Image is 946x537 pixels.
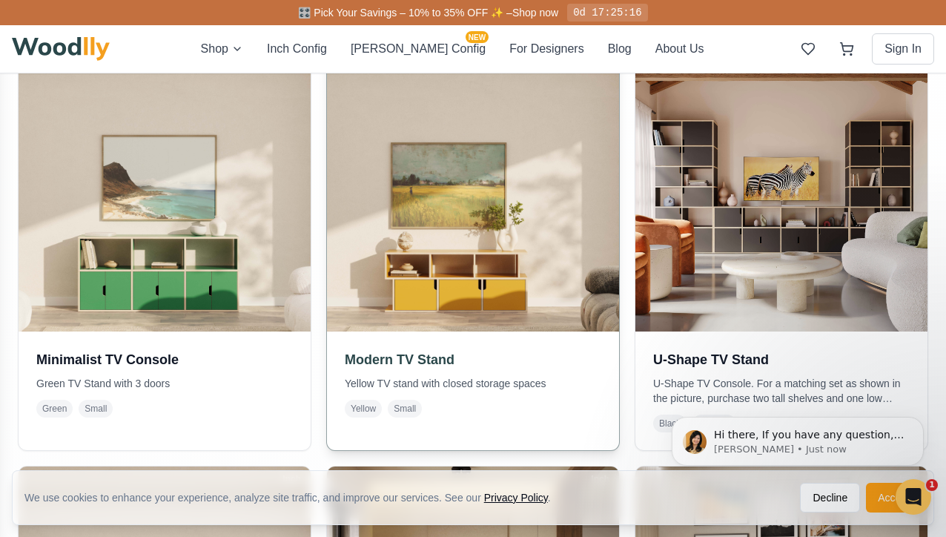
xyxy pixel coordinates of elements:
[12,37,110,61] img: Woodlly
[653,376,910,406] p: U-Shape TV Console. For a matching set as shown in the picture, purchase two tall shelves and one...
[267,40,327,58] button: Inch Config
[635,39,927,332] img: U-Shape TV Stand
[345,400,382,418] span: Yellow
[79,400,113,418] span: Small
[19,39,311,332] img: Minimalist TV Console
[896,479,931,515] iframe: Intercom live chat
[926,479,938,491] span: 1
[36,349,293,370] h3: Minimalist TV Console
[345,376,601,391] p: Yellow TV stand with closed storage spaces
[509,40,583,58] button: For Designers
[36,400,73,418] span: Green
[608,40,632,58] button: Blog
[567,4,647,22] div: 0d 17:25:16
[655,40,704,58] button: About Us
[24,490,563,505] div: We use cookies to enhance your experience, analyze site traffic, and improve our services. See our .
[388,400,422,418] span: Small
[466,31,489,43] span: NEW
[872,33,934,65] button: Sign In
[36,376,293,391] p: Green TV Stand with 3 doors
[800,483,860,513] button: Decline
[866,483,922,513] button: Accept
[649,386,946,497] iframe: Intercom notifications message
[484,492,548,504] a: Privacy Policy
[298,7,512,19] span: 🎛️ Pick Your Savings – 10% to 35% OFF ✨ –
[653,349,910,370] h3: U-Shape TV Stand
[320,32,626,339] img: Modern TV Stand
[201,40,243,58] button: Shop
[351,40,486,58] button: [PERSON_NAME] ConfigNEW
[512,7,558,19] a: Shop now
[345,349,601,370] h3: Modern TV Stand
